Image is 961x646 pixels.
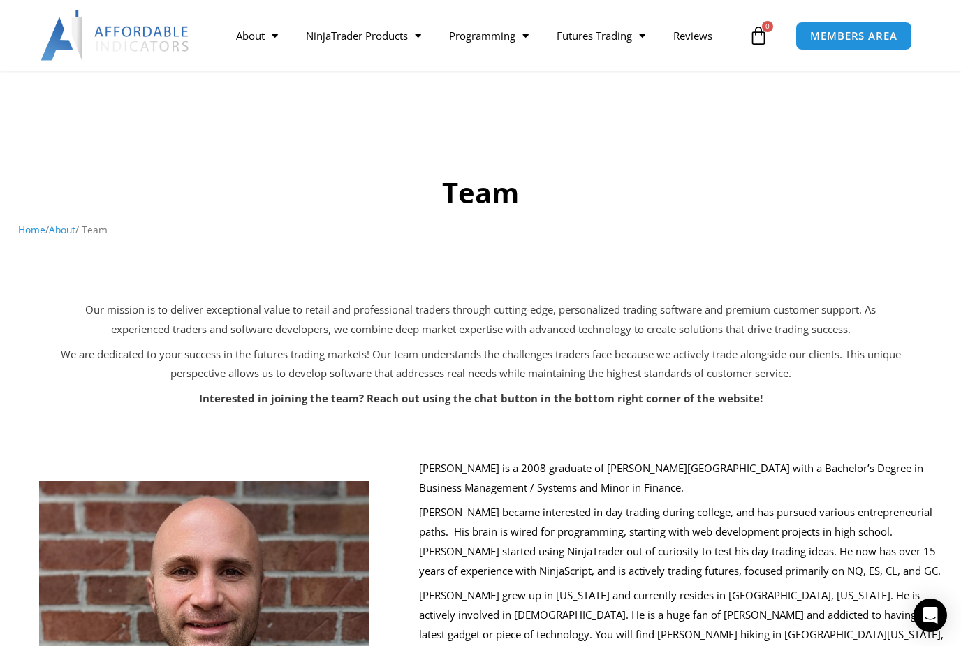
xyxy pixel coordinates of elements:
strong: Interested in joining the team? Reach out using the chat button in the bottom right corner of the... [199,391,763,405]
p: We are dedicated to your success in the futures trading markets! Our team understands the challen... [58,345,903,384]
nav: Breadcrumb [18,221,944,239]
a: Home [18,223,45,236]
a: Reviews [659,20,726,52]
span: 0 [762,21,773,32]
div: Open Intercom Messenger [914,599,947,632]
a: NinjaTrader Products [292,20,435,52]
nav: Menu [222,20,745,52]
h1: Team [18,173,944,212]
a: Futures Trading [543,20,659,52]
a: MEMBERS AREA [795,22,912,50]
p: Our mission is to deliver exceptional value to retail and professional traders through cutting-ed... [58,300,903,339]
a: About [49,223,75,236]
a: About [222,20,292,52]
p: [PERSON_NAME] is a 2008 graduate of [PERSON_NAME][GEOGRAPHIC_DATA] with a Bachelor’s Degree in Bu... [419,459,951,498]
a: Programming [435,20,543,52]
a: 0 [728,15,789,56]
img: LogoAI | Affordable Indicators – NinjaTrader [41,10,191,61]
span: MEMBERS AREA [810,31,897,41]
p: [PERSON_NAME] became interested in day trading during college, and has pursued various entreprene... [419,503,951,580]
